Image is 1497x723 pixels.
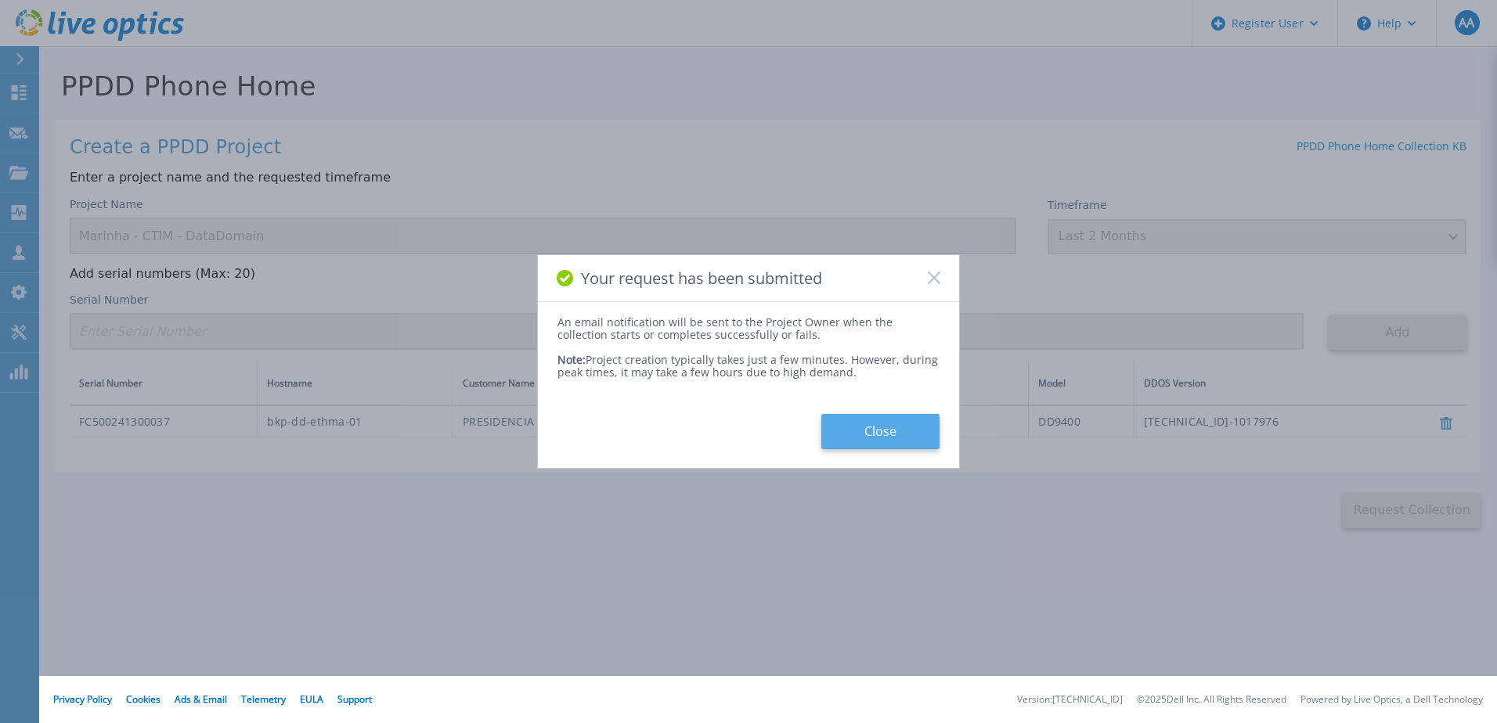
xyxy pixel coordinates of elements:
a: Cookies [126,692,161,706]
span: Your request has been submitted [581,269,822,287]
a: Ads & Email [175,692,227,706]
li: Version: [TECHNICAL_ID] [1017,695,1123,705]
span: Note: [557,352,586,367]
div: Project creation typically takes just a few minutes. However, during peak times, it may take a fe... [557,341,940,379]
button: Close [821,414,940,449]
a: EULA [300,692,323,706]
li: © 2025 Dell Inc. All Rights Reserved [1137,695,1286,705]
li: Powered by Live Optics, a Dell Technology [1300,695,1483,705]
a: Privacy Policy [53,692,112,706]
a: Telemetry [241,692,286,706]
div: An email notification will be sent to the Project Owner when the collection starts or completes s... [557,316,940,341]
a: Support [337,692,372,706]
